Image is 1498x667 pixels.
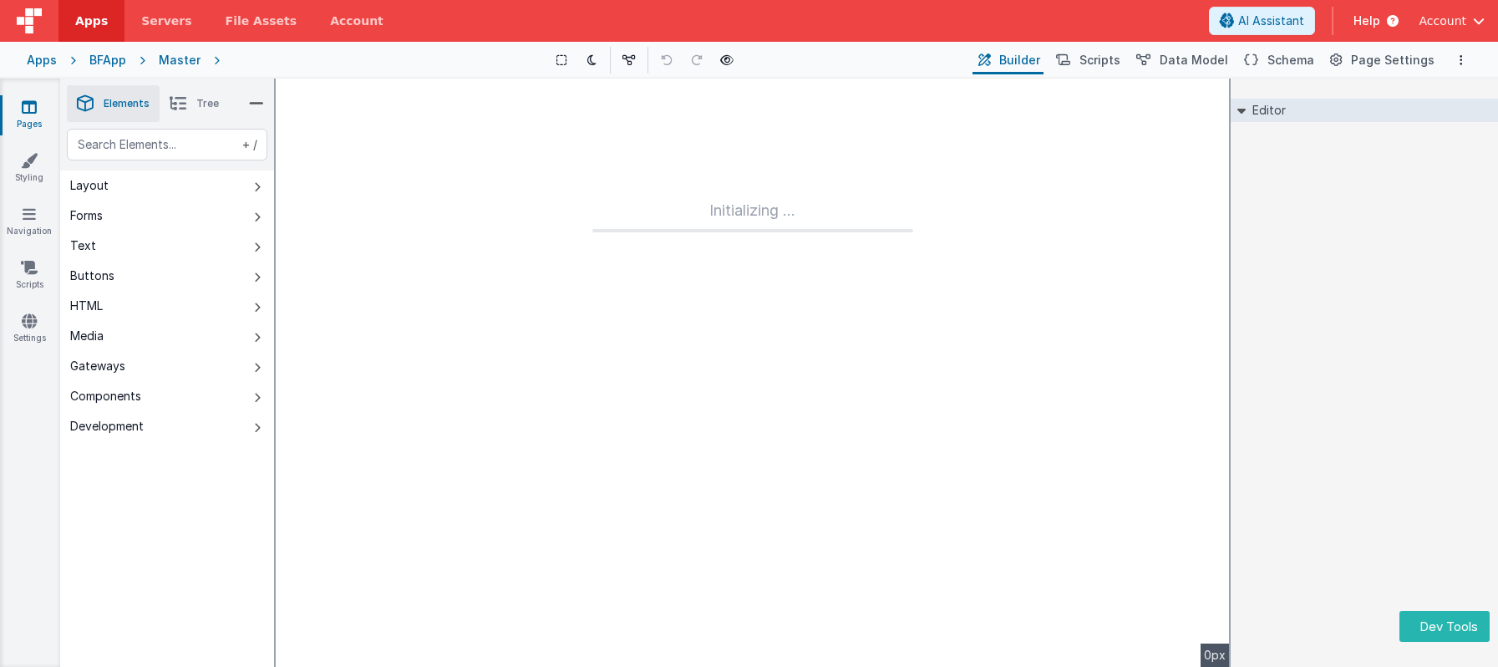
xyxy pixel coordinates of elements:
button: Dev Tools [1399,611,1490,642]
span: Data Model [1160,52,1228,69]
div: Master [159,52,201,69]
span: Elements [104,97,150,110]
button: Schema [1238,46,1318,74]
button: AI Assistant [1209,7,1315,35]
button: Gateways [60,351,274,381]
span: Apps [75,13,108,29]
div: Buttons [70,267,114,284]
h2: Editor [1246,99,1286,122]
span: Help [1353,13,1380,29]
div: Layout [70,177,109,194]
span: Servers [141,13,191,29]
span: + / [239,129,257,160]
span: Scripts [1079,52,1120,69]
div: HTML [70,298,103,314]
button: Development [60,411,274,441]
button: Options [1451,50,1471,70]
div: BFApp [89,52,126,69]
div: Development [70,418,144,435]
button: Builder [972,46,1044,74]
div: Apps [27,52,57,69]
span: Builder [999,52,1040,69]
button: Layout [60,171,274,201]
button: Forms [60,201,274,231]
span: Account [1419,13,1466,29]
button: Account [1419,13,1485,29]
pane: --> [276,79,1229,667]
div: Gateways [70,358,125,374]
button: Page Settings [1324,46,1438,74]
div: Forms [70,207,103,224]
button: Text [60,231,274,261]
button: Scripts [1050,46,1124,74]
button: HTML [60,291,274,321]
div: Initializing ... [592,199,913,232]
button: Components [60,381,274,411]
span: Schema [1267,52,1314,69]
input: Search Elements... [67,129,267,160]
div: Text [70,237,96,254]
div: 0px [1201,644,1229,667]
button: Data Model [1130,46,1231,74]
span: AI Assistant [1238,13,1304,29]
div: Components [70,388,141,405]
span: Tree [196,97,219,110]
div: Media [70,328,104,344]
button: Media [60,321,274,351]
span: File Assets [226,13,297,29]
button: Buttons [60,261,274,291]
span: Page Settings [1351,52,1435,69]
